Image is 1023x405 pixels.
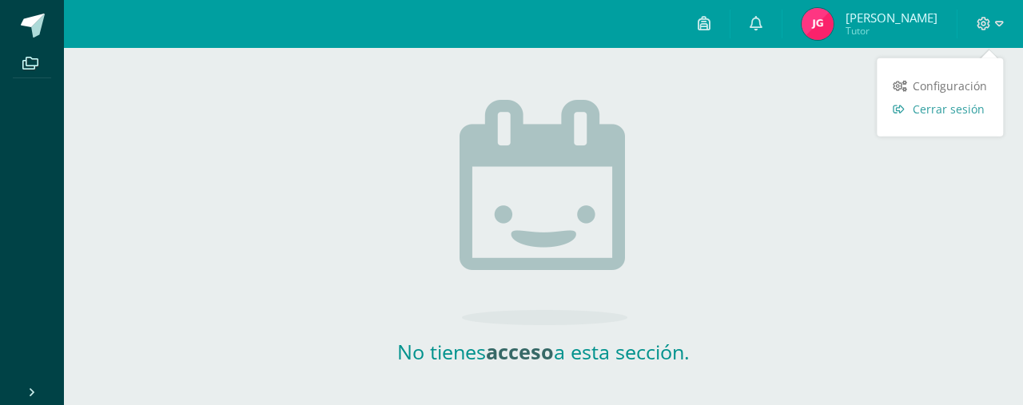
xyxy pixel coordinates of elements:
[384,338,703,365] h2: No tienes a esta sección.
[913,78,987,93] span: Configuración
[877,74,1003,97] a: Configuración
[913,101,985,117] span: Cerrar sesión
[802,8,834,40] img: 6bc75e294178459b2a19e8889283e9f9.png
[877,97,1003,121] a: Cerrar sesión
[460,100,627,325] img: no_activities.png
[846,10,937,26] span: [PERSON_NAME]
[486,338,554,365] strong: acceso
[846,24,937,38] span: Tutor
